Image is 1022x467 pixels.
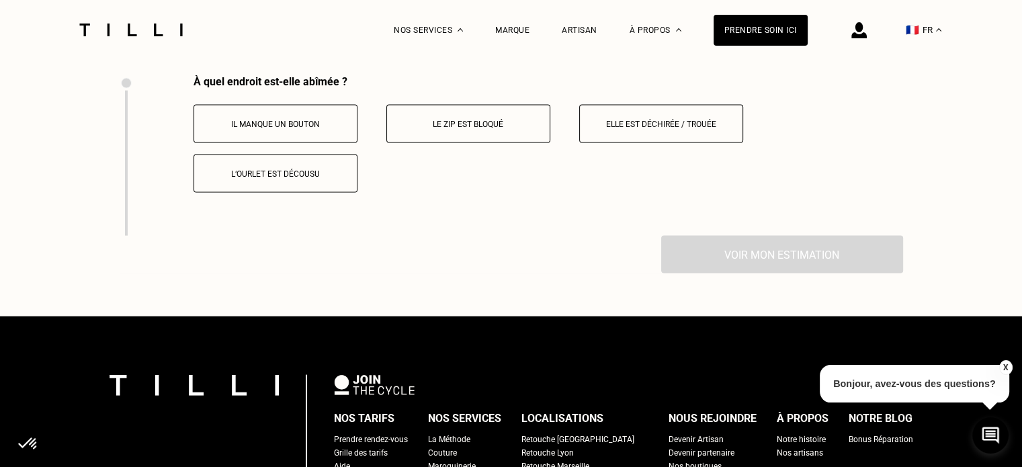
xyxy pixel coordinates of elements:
[849,433,913,446] a: Bonus Réparation
[428,446,457,460] a: Couture
[194,105,357,143] button: Il manque un bouton
[906,24,919,36] span: 🇫🇷
[998,360,1012,375] button: X
[936,28,941,32] img: menu déroulant
[334,409,394,429] div: Nos tarifs
[334,433,408,446] a: Prendre rendez-vous
[669,433,724,446] a: Devenir Artisan
[428,433,470,446] a: La Méthode
[201,120,350,129] p: Il manque un bouton
[334,446,388,460] a: Grille des tarifs
[851,22,867,38] img: icône connexion
[334,375,415,395] img: logo Join The Cycle
[714,15,808,46] a: Prendre soin ici
[669,446,734,460] a: Devenir partenaire
[587,120,736,129] p: Elle est déchirée / trouée
[579,105,743,143] button: Elle est déchirée / trouée
[458,28,463,32] img: Menu déroulant
[394,120,543,129] p: Le zip est bloqué
[521,433,634,446] a: Retouche [GEOGRAPHIC_DATA]
[669,409,757,429] div: Nous rejoindre
[194,75,903,88] div: À quel endroit est-elle abîmée ?
[194,155,357,193] button: L‘ourlet est décousu
[495,26,529,35] a: Marque
[777,433,826,446] a: Notre histoire
[777,409,828,429] div: À propos
[428,409,501,429] div: Nos services
[110,375,279,396] img: logo Tilli
[849,409,912,429] div: Notre blog
[562,26,597,35] a: Artisan
[820,365,1009,402] p: Bonjour, avez-vous des questions?
[676,28,681,32] img: Menu déroulant à propos
[201,169,350,179] p: L‘ourlet est décousu
[521,446,574,460] a: Retouche Lyon
[75,24,187,36] img: Logo du service de couturière Tilli
[521,409,603,429] div: Localisations
[386,105,550,143] button: Le zip est bloqué
[777,446,823,460] a: Nos artisans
